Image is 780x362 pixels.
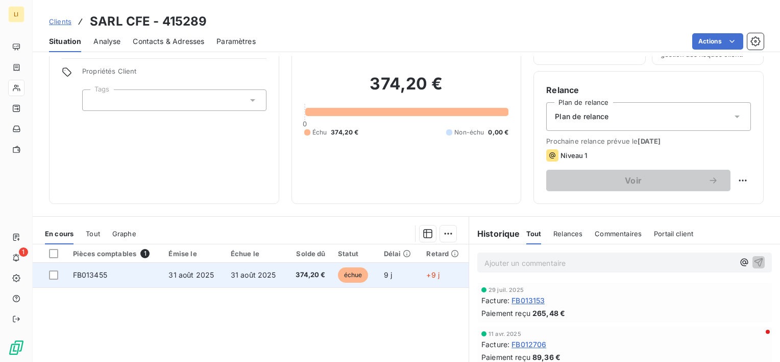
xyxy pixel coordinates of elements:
[526,230,542,238] span: Tout
[45,230,74,238] span: En cours
[112,230,136,238] span: Graphe
[546,170,730,191] button: Voir
[426,250,462,258] div: Retard
[481,308,530,319] span: Paiement reçu
[338,250,372,258] div: Statut
[595,230,642,238] span: Commentaires
[303,120,307,128] span: 0
[481,295,509,306] span: Facture :
[133,36,204,47] span: Contacts & Adresses
[49,17,71,26] span: Clients
[49,36,81,47] span: Situation
[338,267,369,283] span: échue
[91,96,99,105] input: Ajouter une valeur
[638,137,661,145] span: [DATE]
[8,340,25,356] img: Logo LeanPay
[312,128,327,137] span: Échu
[49,16,71,27] a: Clients
[546,84,751,96] h6: Relance
[654,230,693,238] span: Portail client
[292,270,325,280] span: 374,20 €
[82,67,266,81] span: Propriétés Client
[331,128,358,137] span: 374,20 €
[19,247,28,257] span: 1
[304,74,509,104] h2: 374,20 €
[558,176,708,185] span: Voir
[745,327,770,352] iframe: Intercom live chat
[511,339,546,350] span: FB012706
[489,287,524,293] span: 29 juil. 2025
[560,151,587,160] span: Niveau 1
[555,111,608,122] span: Plan de relance
[481,339,509,350] span: Facture :
[168,270,214,279] span: 31 août 2025
[86,230,100,238] span: Tout
[231,250,280,258] div: Échue le
[216,36,256,47] span: Paramètres
[168,250,218,258] div: Émise le
[692,33,743,50] button: Actions
[511,295,545,306] span: FB013153
[488,128,508,137] span: 0,00 €
[426,270,440,279] span: +9 j
[231,270,276,279] span: 31 août 2025
[469,228,520,240] h6: Historique
[140,249,150,258] span: 1
[292,250,325,258] div: Solde dû
[489,331,521,337] span: 11 avr. 2025
[73,270,107,279] span: FB013455
[553,230,582,238] span: Relances
[546,137,751,145] span: Prochaine relance prévue le
[73,249,157,258] div: Pièces comptables
[384,270,392,279] span: 9 j
[93,36,120,47] span: Analyse
[454,128,484,137] span: Non-échu
[384,250,415,258] div: Délai
[8,6,25,22] div: LI
[532,308,565,319] span: 265,48 €
[90,12,207,31] h3: SARL CFE - 415289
